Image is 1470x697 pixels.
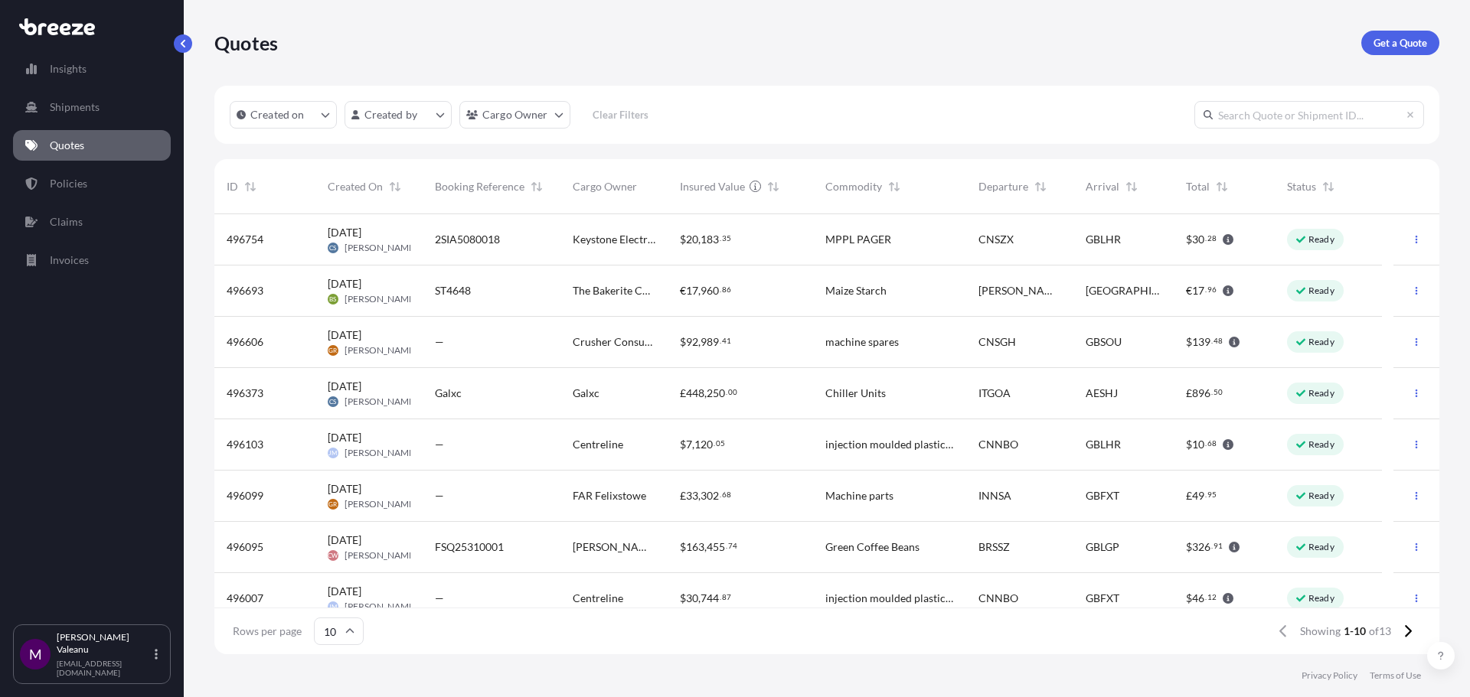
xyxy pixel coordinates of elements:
[328,497,337,512] span: GR
[978,437,1018,452] span: CNNBO
[328,327,361,343] span: [DATE]
[386,178,404,196] button: Sort
[1308,541,1334,553] p: Ready
[227,437,263,452] span: 496103
[680,593,686,604] span: $
[707,542,725,552] span: 455
[328,584,361,599] span: [DATE]
[50,138,84,153] p: Quotes
[345,344,417,357] span: [PERSON_NAME]
[345,293,417,305] span: [PERSON_NAME]
[1186,234,1192,245] span: $
[328,276,361,292] span: [DATE]
[698,234,701,245] span: ,
[1308,285,1334,297] p: Ready
[1287,179,1316,194] span: Status
[328,179,383,194] span: Created On
[722,492,731,497] span: 68
[694,439,713,450] span: 120
[1031,178,1050,196] button: Sort
[1086,179,1119,194] span: Arrival
[1308,233,1334,246] p: Ready
[328,430,361,445] span: [DATE]
[885,178,903,196] button: Sort
[1186,388,1192,399] span: £
[1086,283,1162,298] span: [GEOGRAPHIC_DATA]
[680,285,686,296] span: €
[825,488,893,503] span: Machine parts
[1192,388,1210,399] span: 896
[13,130,171,161] a: Quotes
[722,338,731,344] span: 41
[686,388,704,399] span: 448
[686,337,698,347] span: 92
[825,232,891,247] span: MPPL PAGER
[573,488,646,503] span: FAR Felixstowe
[1192,490,1204,501] span: 49
[686,593,698,604] span: 30
[698,285,701,296] span: ,
[1308,490,1334,502] p: Ready
[329,292,336,307] span: BS
[578,103,664,127] button: Clear Filters
[722,287,731,292] span: 86
[825,386,886,401] span: Chiller Units
[1211,389,1213,395] span: .
[1086,232,1121,247] span: GBLHR
[1186,285,1192,296] span: €
[573,437,623,452] span: Centreline
[1192,285,1204,296] span: 17
[435,437,444,452] span: —
[704,388,707,399] span: ,
[1302,669,1357,682] a: Privacy Policy
[825,591,954,606] span: injection moulded plastic parts that will be assembled in the [GEOGRAPHIC_DATA] to make industria...
[1370,669,1421,682] p: Terms of Use
[345,242,417,254] span: [PERSON_NAME]
[227,488,263,503] span: 496099
[435,283,471,298] span: ST4648
[345,101,452,129] button: createdBy Filter options
[241,178,260,196] button: Sort
[593,107,648,122] p: Clear Filters
[686,542,704,552] span: 163
[227,539,263,555] span: 496095
[345,601,417,613] span: [PERSON_NAME]
[1186,439,1192,450] span: $
[328,379,361,394] span: [DATE]
[720,338,721,344] span: .
[1374,35,1427,50] p: Get a Quote
[978,539,1010,555] span: BRSSZ
[528,178,546,196] button: Sort
[13,207,171,237] a: Claims
[978,488,1011,503] span: INNSA
[573,386,599,401] span: Galxc
[686,439,692,450] span: 7
[573,539,655,555] span: [PERSON_NAME]
[692,439,694,450] span: ,
[328,533,361,548] span: [DATE]
[227,591,263,606] span: 496007
[720,492,721,497] span: .
[686,490,698,501] span: 33
[680,337,686,347] span: $
[1086,334,1122,350] span: GBSOU
[680,179,745,194] span: Insured Value
[573,334,655,350] span: Crusher Consumables
[13,92,171,122] a: Shipments
[1308,592,1334,604] p: Ready
[825,539,920,555] span: Green Coffee Beans
[1214,389,1223,395] span: 50
[1319,178,1338,196] button: Sort
[1086,591,1119,606] span: GBFXT
[1308,387,1334,399] p: Ready
[1205,236,1207,241] span: .
[825,179,882,194] span: Commodity
[1205,441,1207,446] span: .
[1192,234,1204,245] span: 30
[1308,336,1334,348] p: Ready
[329,394,336,409] span: CS
[573,283,655,298] span: The Bakerite Company
[1205,492,1207,497] span: .
[57,659,152,677] p: [EMAIL_ADDRESS][DOMAIN_NAME]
